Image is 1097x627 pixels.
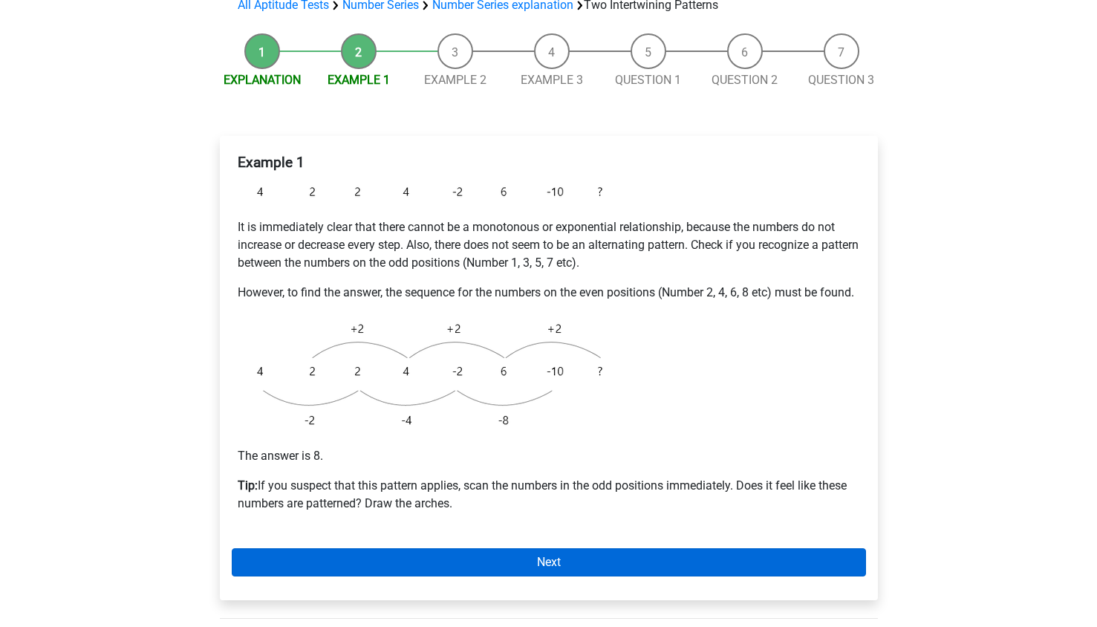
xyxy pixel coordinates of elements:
p: The answer is 8. [238,447,860,465]
a: Explanation [224,73,301,87]
p: If you suspect that this pattern applies, scan the numbers in the odd positions immediately. Does... [238,477,860,513]
a: Next [232,548,866,576]
p: It is immediately clear that there cannot be a monotonous or exponential relationship, because th... [238,218,860,272]
a: Example 3 [521,73,583,87]
a: Question 1 [615,73,681,87]
a: Question 3 [808,73,874,87]
img: Intertwinging_example_1_2.png [238,313,609,435]
a: Question 2 [712,73,778,87]
b: Example 1 [238,154,305,171]
img: Intertwinging_example_1.png [238,177,609,207]
p: However, to find the answer, the sequence for the numbers on the even positions (Number 2, 4, 6, ... [238,284,860,302]
a: Example 1 [328,73,390,87]
b: Tip: [238,478,258,493]
a: Example 2 [424,73,486,87]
